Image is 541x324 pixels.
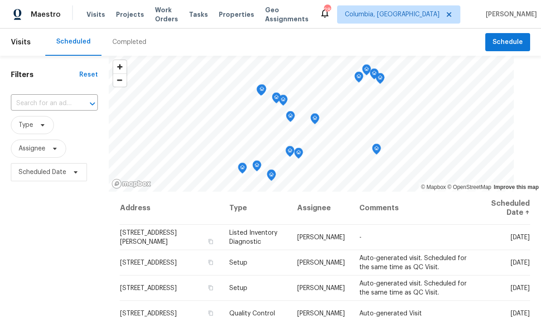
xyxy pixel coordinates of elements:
[447,184,491,190] a: OpenStreetMap
[116,10,144,19] span: Projects
[297,234,345,241] span: [PERSON_NAME]
[362,64,371,78] div: Map marker
[354,72,363,86] div: Map marker
[252,160,261,174] div: Map marker
[256,85,266,99] div: Map marker
[267,169,276,184] div: Map marker
[297,260,345,266] span: [PERSON_NAME]
[56,37,91,46] div: Scheduled
[120,230,177,245] span: [STREET_ADDRESS][PERSON_NAME]
[294,148,303,162] div: Map marker
[359,280,467,296] span: Auto-generated visit. Scheduled for the same time as QC Visit.
[229,310,275,317] span: Quality Control
[19,121,33,130] span: Type
[113,60,126,73] button: Zoom in
[511,310,530,317] span: [DATE]
[482,10,537,19] span: [PERSON_NAME]
[267,170,276,184] div: Map marker
[376,73,385,87] div: Map marker
[219,10,254,19] span: Properties
[511,285,530,291] span: [DATE]
[207,309,215,317] button: Copy Address
[207,258,215,266] button: Copy Address
[222,192,290,225] th: Type
[285,146,295,160] div: Map marker
[352,192,475,225] th: Comments
[120,285,177,291] span: [STREET_ADDRESS]
[272,92,281,106] div: Map marker
[297,310,345,317] span: [PERSON_NAME]
[229,230,277,245] span: Listed Inventory Diagnostic
[86,97,99,110] button: Open
[257,84,266,98] div: Map marker
[475,192,530,225] th: Scheduled Date ↑
[494,184,539,190] a: Improve this map
[207,284,215,292] button: Copy Address
[493,37,523,48] span: Schedule
[155,5,178,24] span: Work Orders
[310,113,319,127] div: Map marker
[511,234,530,241] span: [DATE]
[265,5,309,24] span: Geo Assignments
[359,255,467,271] span: Auto-generated visit. Scheduled for the same time as QC Visit.
[286,111,295,125] div: Map marker
[109,56,514,192] canvas: Map
[359,310,422,317] span: Auto-generated Visit
[421,184,446,190] a: Mapbox
[297,285,345,291] span: [PERSON_NAME]
[113,74,126,87] span: Zoom out
[359,234,362,241] span: -
[324,5,330,15] div: 28
[485,33,530,52] button: Schedule
[79,70,98,79] div: Reset
[290,192,352,225] th: Assignee
[229,260,247,266] span: Setup
[120,310,177,317] span: [STREET_ADDRESS]
[31,10,61,19] span: Maestro
[112,38,146,47] div: Completed
[11,97,72,111] input: Search for an address...
[113,73,126,87] button: Zoom out
[11,32,31,52] span: Visits
[111,179,151,189] a: Mapbox homepage
[238,163,247,177] div: Map marker
[120,192,222,225] th: Address
[207,237,215,246] button: Copy Address
[11,70,79,79] h1: Filters
[372,144,381,158] div: Map marker
[279,95,288,109] div: Map marker
[511,260,530,266] span: [DATE]
[345,10,440,19] span: Columbia, [GEOGRAPHIC_DATA]
[120,260,177,266] span: [STREET_ADDRESS]
[19,168,66,177] span: Scheduled Date
[229,285,247,291] span: Setup
[19,144,45,153] span: Assignee
[370,68,379,82] div: Map marker
[189,11,208,18] span: Tasks
[87,10,105,19] span: Visits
